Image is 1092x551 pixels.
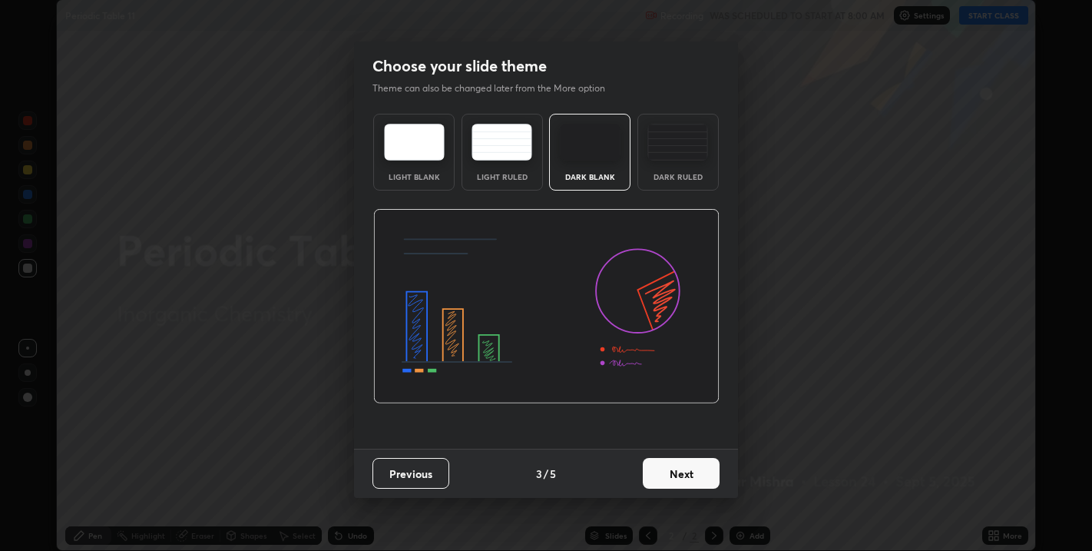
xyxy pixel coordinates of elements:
h2: Choose your slide theme [372,56,547,76]
p: Theme can also be changed later from the More option [372,81,621,95]
h4: 3 [536,466,542,482]
h4: 5 [550,466,556,482]
div: Dark Ruled [647,173,709,181]
img: darkRuledTheme.de295e13.svg [647,124,708,161]
h4: / [544,466,548,482]
div: Dark Blank [559,173,620,181]
img: lightRuledTheme.5fabf969.svg [472,124,532,161]
img: darkThemeBanner.d06ce4a2.svg [373,209,720,404]
button: Next [643,458,720,489]
img: lightTheme.e5ed3b09.svg [384,124,445,161]
img: darkTheme.f0cc69e5.svg [560,124,620,161]
div: Light Ruled [472,173,533,181]
button: Previous [372,458,449,489]
div: Light Blank [383,173,445,181]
